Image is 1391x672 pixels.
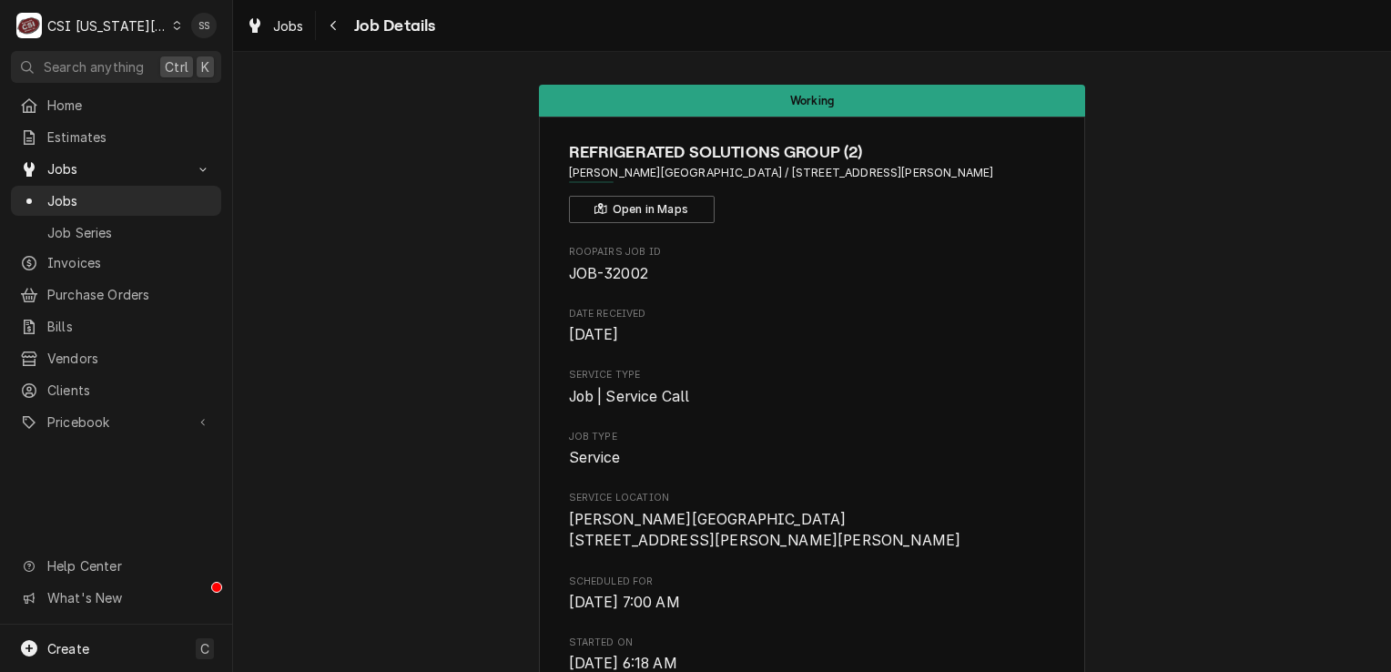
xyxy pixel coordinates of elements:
[569,165,1056,181] span: Address
[47,127,212,147] span: Estimates
[11,154,221,184] a: Go to Jobs
[11,551,221,581] a: Go to Help Center
[47,412,185,432] span: Pricebook
[569,511,961,550] span: [PERSON_NAME][GEOGRAPHIC_DATA] [STREET_ADDRESS][PERSON_NAME][PERSON_NAME]
[11,218,221,248] a: Job Series
[191,13,217,38] div: SS
[47,159,185,178] span: Jobs
[11,186,221,216] a: Jobs
[569,636,1056,650] span: Started On
[569,509,1056,552] span: Service Location
[47,191,212,210] span: Jobs
[44,57,144,76] span: Search anything
[569,430,1056,444] span: Job Type
[569,449,621,466] span: Service
[569,655,677,672] span: [DATE] 6:18 AM
[11,122,221,152] a: Estimates
[11,407,221,437] a: Go to Pricebook
[569,491,1056,505] span: Service Location
[11,248,221,278] a: Invoices
[47,588,210,607] span: What's New
[569,196,715,223] button: Open in Maps
[320,11,349,40] button: Navigate back
[273,16,304,36] span: Jobs
[11,51,221,83] button: Search anythingCtrlK
[11,375,221,405] a: Clients
[47,317,212,336] span: Bills
[569,368,1056,382] span: Service Type
[47,349,212,368] span: Vendors
[239,11,311,41] a: Jobs
[11,583,221,613] a: Go to What's New
[16,13,42,38] div: C
[569,430,1056,469] div: Job Type
[790,95,834,107] span: Working
[11,90,221,120] a: Home
[11,311,221,341] a: Bills
[569,575,1056,614] div: Scheduled For
[47,641,89,657] span: Create
[349,14,436,38] span: Job Details
[569,575,1056,589] span: Scheduled For
[569,594,680,611] span: [DATE] 7:00 AM
[569,388,690,405] span: Job | Service Call
[11,280,221,310] a: Purchase Orders
[569,307,1056,321] span: Date Received
[569,263,1056,285] span: Roopairs Job ID
[47,285,212,304] span: Purchase Orders
[47,16,168,36] div: CSI [US_STATE][GEOGRAPHIC_DATA]
[47,223,212,242] span: Job Series
[47,556,210,575] span: Help Center
[191,13,217,38] div: Sarah Shafer's Avatar
[569,140,1056,223] div: Client Information
[569,491,1056,552] div: Service Location
[569,324,1056,346] span: Date Received
[569,245,1056,260] span: Roopairs Job ID
[569,447,1056,469] span: Job Type
[47,253,212,272] span: Invoices
[569,265,648,282] span: JOB-32002
[201,57,209,76] span: K
[11,343,221,373] a: Vendors
[569,140,1056,165] span: Name
[165,57,188,76] span: Ctrl
[569,307,1056,346] div: Date Received
[200,639,209,658] span: C
[16,13,42,38] div: CSI Kansas City's Avatar
[47,96,212,115] span: Home
[47,381,212,400] span: Clients
[569,386,1056,408] span: Service Type
[569,326,619,343] span: [DATE]
[569,592,1056,614] span: Scheduled For
[569,368,1056,407] div: Service Type
[569,245,1056,284] div: Roopairs Job ID
[539,85,1085,117] div: Status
